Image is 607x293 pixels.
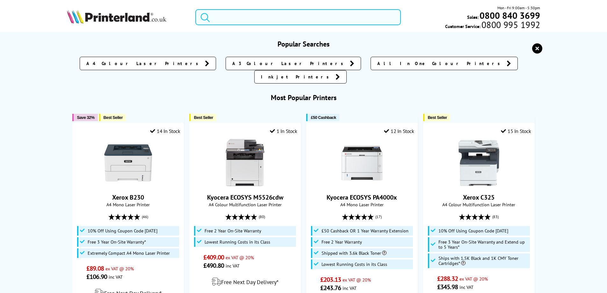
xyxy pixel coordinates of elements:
[427,201,531,208] span: A4 Colour Multifunction Laser Printer
[203,261,224,270] span: £490.80
[311,115,336,120] span: £50 Cashback
[428,115,447,120] span: Best Seller
[88,251,170,256] span: Extremely Compact A4 Mono Laser Printer
[67,40,540,48] h3: Popular Searches
[221,139,269,187] img: Kyocera ECOSYS M5526cdw
[384,128,414,134] div: 12 In Stock
[104,115,123,120] span: Best Seller
[104,182,152,188] a: Xerox B230
[492,211,499,223] span: (83)
[338,139,386,187] img: Kyocera ECOSYS PA4000x
[445,22,540,29] span: Customer Service:
[310,201,414,208] span: A4 Mono Laser Printer
[438,228,508,233] span: 10% Off Using Coupon Code [DATE]
[86,264,104,273] span: £89.08
[205,228,261,233] span: Free 2 Year On-Site Warranty
[86,273,107,281] span: £106.90
[459,276,488,282] span: ex VAT @ 20%
[67,93,540,102] h3: Most Popular Printers
[306,114,339,121] button: £50 Cashback
[343,277,371,283] span: ex VAT @ 20%
[322,251,387,256] span: Shipped with 3.6k Black Toner
[320,284,341,292] span: £243.76
[270,128,297,134] div: 1 In Stock
[322,239,362,245] span: Free 2 Year Warranty
[459,284,473,290] span: inc VAT
[77,115,94,120] span: Save 32%
[203,253,224,261] span: £409.00
[109,274,123,280] span: inc VAT
[88,239,146,245] span: Free 3 Year On-Site Warranty*
[338,182,386,188] a: Kyocera ECOSYS PA4000x
[193,201,297,208] span: A4 Colour Multifunction Laser Printer
[150,128,180,134] div: 14 In Stock
[189,114,216,121] button: Best Seller
[195,9,401,25] input: Search product or brand
[320,275,341,284] span: £203.13
[463,193,495,201] a: Xerox C325
[76,201,180,208] span: A4 Mono Laser Printer
[322,228,408,233] span: £50 Cashback OR 1 Year Warranty Extension
[226,254,254,260] span: ex VAT @ 20%
[327,193,397,201] a: Kyocera ECOSYS PA4000x
[423,114,450,121] button: Best Seller
[105,266,134,272] span: ex VAT @ 20%
[142,211,148,223] span: (46)
[194,115,213,120] span: Best Seller
[437,283,458,291] span: £345.98
[72,114,98,121] button: Save 32%
[371,57,518,70] a: All In One Colour Printers
[207,193,283,201] a: Kyocera ECOSYS M5526cdw
[261,74,332,80] span: Inkjet Printers
[112,193,144,201] a: Xerox B230
[375,211,382,223] span: (17)
[221,182,269,188] a: Kyocera ECOSYS M5526cdw
[193,273,297,291] div: modal_delivery
[497,5,540,11] span: Mon - Fri 9:00am - 5:30pm
[205,239,270,245] span: Lowest Running Costs in its Class
[467,14,479,20] span: Sales:
[438,239,529,250] span: Free 3 Year On-Site Warranty and Extend up to 5 Years*
[480,10,540,21] b: 0800 840 3699
[99,114,126,121] button: Best Seller
[259,211,265,223] span: (80)
[67,10,188,25] a: Printerland Logo
[226,263,240,269] span: inc VAT
[88,228,157,233] span: 10% Off Using Coupon Code [DATE]
[322,262,387,267] span: Lowest Running Costs in its Class
[501,128,531,134] div: 15 In Stock
[232,60,347,67] span: A3 Colour Laser Printers
[254,70,347,84] a: Inkjet Printers
[226,57,361,70] a: A3 Colour Laser Printers
[343,285,357,291] span: inc VAT
[80,57,216,70] a: A4 Colour Laser Printers
[481,22,540,28] span: 0800 995 1992
[67,10,166,24] img: Printerland Logo
[455,139,503,187] img: Xerox C325
[479,12,540,18] a: 0800 840 3699
[455,182,503,188] a: Xerox C325
[437,275,458,283] span: £288.32
[86,60,202,67] span: A4 Colour Laser Printers
[104,139,152,187] img: Xerox B230
[438,256,529,266] span: Ships with 1.5K Black and 1K CMY Toner Cartridges*
[377,60,503,67] span: All In One Colour Printers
